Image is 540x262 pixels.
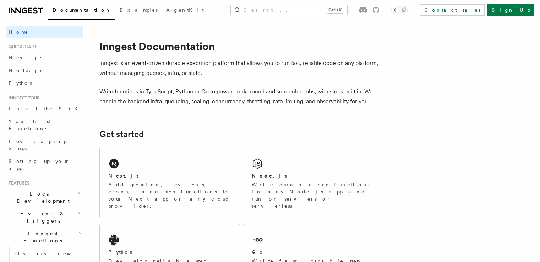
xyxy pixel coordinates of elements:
span: Your first Functions [9,119,51,131]
a: Node.js [6,64,83,77]
span: Node.js [9,67,42,73]
span: Install the SDK [9,106,82,111]
h2: Python [108,249,135,256]
span: Leveraging Steps [9,138,69,151]
h1: Inngest Documentation [99,40,383,53]
span: Documentation [53,7,111,13]
a: Install the SDK [6,102,83,115]
a: AgentKit [162,2,208,19]
a: Python [6,77,83,89]
a: Documentation [48,2,115,20]
p: Write functions in TypeScript, Python or Go to power background and scheduled jobs, with steps bu... [99,87,383,107]
a: Examples [115,2,162,19]
span: AgentKit [166,7,204,13]
h2: Go [252,249,264,256]
a: Next.js [6,51,83,64]
a: Home [6,26,83,38]
span: Local Development [6,190,77,204]
a: Node.jsWrite durable step functions in any Node.js app and run on servers or serverless. [243,148,383,218]
a: Overview [12,247,83,260]
h2: Next.js [108,172,139,179]
button: Search...Ctrl+K [231,4,347,16]
a: Next.jsAdd queueing, events, crons, and step functions to your Next app on any cloud provider. [99,148,240,218]
a: Get started [99,129,144,139]
span: Next.js [9,55,42,60]
button: Toggle dark mode [391,6,408,14]
span: Quick start [6,44,37,50]
span: Overview [15,251,88,256]
h2: Node.js [252,172,287,179]
span: Examples [120,7,158,13]
a: Sign Up [487,4,534,16]
p: Inngest is an event-driven durable execution platform that allows you to run fast, reliable code ... [99,58,383,78]
a: Setting up your app [6,155,83,175]
kbd: Ctrl+K [327,6,343,13]
span: Inngest Functions [6,230,77,244]
p: Add queueing, events, crons, and step functions to your Next app on any cloud provider. [108,181,231,209]
p: Write durable step functions in any Node.js app and run on servers or serverless. [252,181,375,209]
span: Events & Triggers [6,210,77,224]
span: Features [6,180,29,186]
span: Setting up your app [9,158,70,171]
span: Home [9,28,28,36]
span: Inngest tour [6,95,40,101]
button: Inngest Functions [6,227,83,247]
span: Python [9,80,34,86]
a: Your first Functions [6,115,83,135]
button: Local Development [6,187,83,207]
a: Contact sales [420,4,485,16]
button: Events & Triggers [6,207,83,227]
a: Leveraging Steps [6,135,83,155]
